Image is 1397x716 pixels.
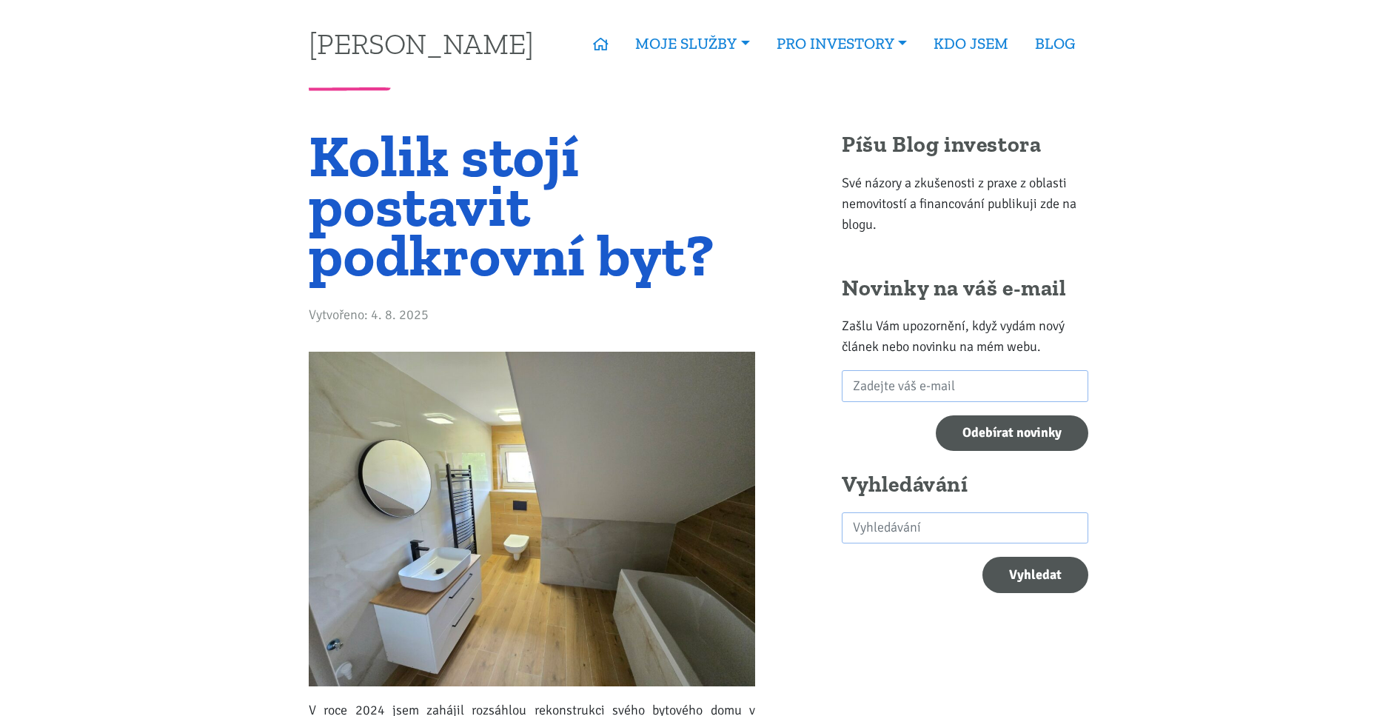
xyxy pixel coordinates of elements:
[763,27,920,61] a: PRO INVESTORY
[309,304,755,332] div: Vytvořeno: 4. 8. 2025
[1022,27,1088,61] a: BLOG
[842,173,1088,235] p: Své názory a zkušenosti z praxe z oblasti nemovitostí a financování publikuji zde na blogu.
[842,315,1088,357] p: Zašlu Vám upozornění, když vydám nový článek nebo novinku na mém webu.
[936,415,1088,452] input: Odebírat novinky
[622,27,763,61] a: MOJE SLUŽBY
[842,471,1088,499] h2: Vyhledávání
[842,275,1088,303] h2: Novinky na váš e-mail
[309,131,755,281] h1: Kolik stojí postavit podkrovní byt?
[842,370,1088,402] input: Zadejte váš e-mail
[309,29,534,58] a: [PERSON_NAME]
[982,557,1088,593] button: Vyhledat
[920,27,1022,61] a: KDO JSEM
[842,131,1088,159] h2: Píšu Blog investora
[842,512,1088,544] input: search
